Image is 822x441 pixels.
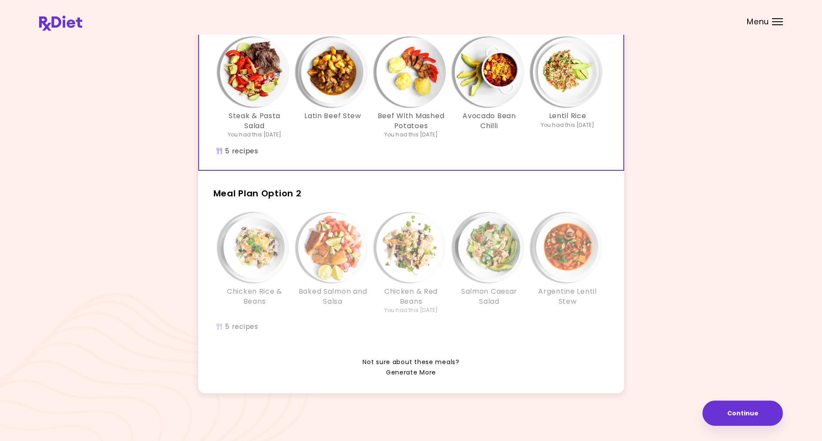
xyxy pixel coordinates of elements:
[450,213,529,314] div: Info - Salmon Caesar Salad - Meal Plan Option 2
[298,287,368,306] h3: Baked Salmon and Salsa
[386,368,436,378] a: Generate More
[529,37,607,139] div: Info - Lentil Rice - Meal Plan Option 1 (Selected)
[372,213,450,314] div: Info - Chicken & Red Beans - Meal Plan Option 2
[220,111,290,131] h3: Steak & Pasta Salad
[376,287,446,306] h3: Chicken & Red Beans
[216,213,294,314] div: Info - Chicken Rice & Beans - Meal Plan Option 2
[455,287,524,306] h3: Salmon Caesar Salad
[533,287,602,306] h3: Argentine Lentil Stew
[455,111,524,131] h3: Avocado Bean Chilli
[702,401,783,426] button: Continue
[549,111,586,121] h3: Lentil Rice
[529,213,607,314] div: Info - Argentine Lentil Stew - Meal Plan Option 2
[39,16,82,31] img: RxDiet
[363,357,459,368] span: Not sure about these meals?
[384,306,438,314] div: You had this [DATE]
[220,287,290,306] h3: Chicken Rice & Beans
[372,37,450,139] div: Info - Beef With Mashed Potatoes - Meal Plan Option 1 (Selected)
[228,131,282,139] div: You had this [DATE]
[450,37,529,139] div: Info - Avocado Bean Chilli - Meal Plan Option 1 (Selected)
[294,213,372,314] div: Info - Baked Salmon and Salsa - Meal Plan Option 2
[213,187,302,199] span: Meal Plan Option 2
[384,131,438,139] div: You had this [DATE]
[216,37,294,139] div: Info - Steak & Pasta Salad - Meal Plan Option 1 (Selected)
[376,111,446,131] h3: Beef With Mashed Potatoes
[304,111,361,121] h3: Latin Beef Stew
[747,18,769,26] span: Menu
[541,121,595,129] div: You had this [DATE]
[294,37,372,139] div: Info - Latin Beef Stew - Meal Plan Option 1 (Selected)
